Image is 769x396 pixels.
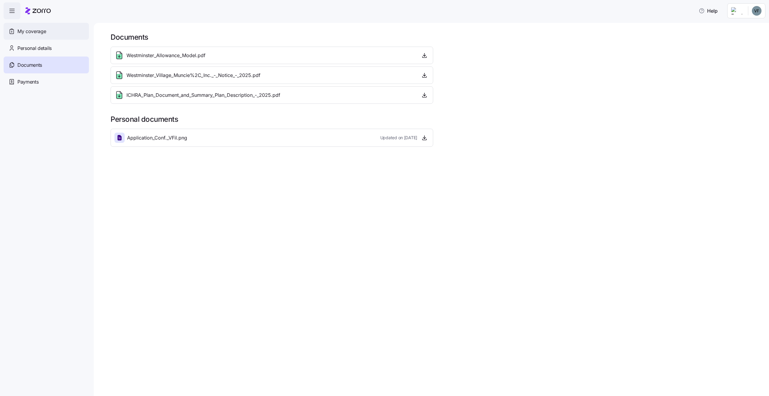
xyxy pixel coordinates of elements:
[17,78,38,86] span: Payments
[699,7,718,14] span: Help
[694,5,722,17] button: Help
[4,23,89,40] a: My coverage
[4,73,89,90] a: Payments
[111,115,761,124] h1: Personal documents
[127,134,187,142] span: Application_Conf._VFil.png
[17,45,52,52] span: Personal details
[4,40,89,57] a: Personal details
[4,57,89,73] a: Documents
[731,7,743,14] img: Employer logo
[752,6,761,16] img: 6323e2ab50363ef9014de5bc41b333fa
[17,61,42,69] span: Documents
[126,52,205,59] span: Westminster_Allowance_Model.pdf
[126,91,280,99] span: ICHRA_Plan_Document_and_Summary_Plan_Description_-_2025.pdf
[380,135,417,141] span: Updated on [DATE]
[17,28,46,35] span: My coverage
[126,72,260,79] span: Westminster_Village_Muncie%2C_Inc._-_Notice_-_2025.pdf
[111,32,761,42] h1: Documents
